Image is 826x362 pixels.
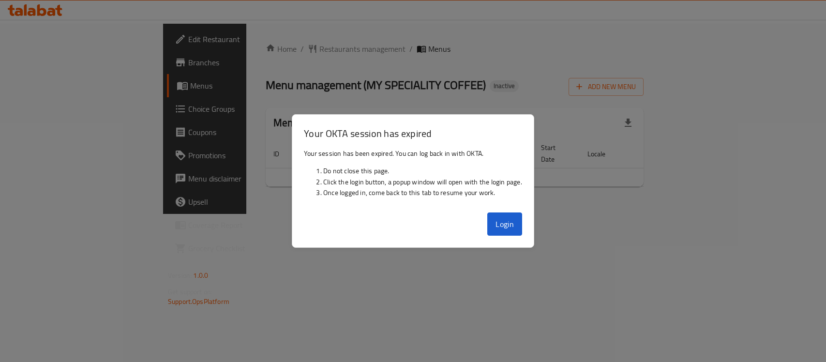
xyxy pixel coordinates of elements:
[323,166,522,176] li: Do not close this page.
[487,212,522,236] button: Login
[292,144,534,209] div: Your session has been expired. You can log back in with OKTA.
[304,126,522,140] h3: Your OKTA session has expired
[323,187,522,198] li: Once logged in, come back to this tab to resume your work.
[323,177,522,187] li: Click the login button, a popup window will open with the login page.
